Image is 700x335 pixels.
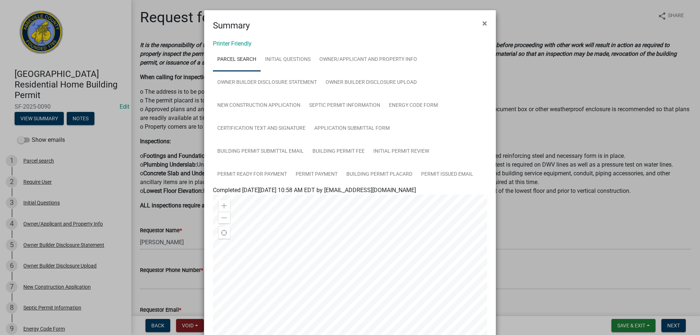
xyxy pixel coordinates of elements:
a: Certification Text and Signature [213,117,310,140]
a: Initial Questions [261,48,315,71]
a: Building Permit Submittal Email [213,140,308,163]
div: Find my location [218,227,230,239]
a: Permit Issued Email [417,163,478,186]
span: × [482,18,487,28]
a: New Construction Application [213,94,305,117]
a: Owner Builder Disclosure Upload [321,71,421,94]
a: Building Permit Fee [308,140,369,163]
a: Permit Ready for Payment [213,163,291,186]
a: Initial Permit Review [369,140,433,163]
a: Parcel search [213,48,261,71]
a: Septic Permit Information [305,94,385,117]
div: Zoom out [218,212,230,223]
a: Permit Payment [291,163,342,186]
h4: Summary [213,19,250,32]
button: Close [477,13,493,34]
a: Owner/Applicant and Property Info [315,48,421,71]
a: Energy Code Form [385,94,442,117]
div: Zoom in [218,200,230,212]
a: Owner Builder Disclosure Statement [213,71,321,94]
span: Completed [DATE][DATE] 10:58 AM EDT by [EMAIL_ADDRESS][DOMAIN_NAME] [213,187,416,194]
a: Building Permit Placard [342,163,417,186]
a: Printer Friendly [213,40,252,47]
a: Application Submittal Form [310,117,394,140]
